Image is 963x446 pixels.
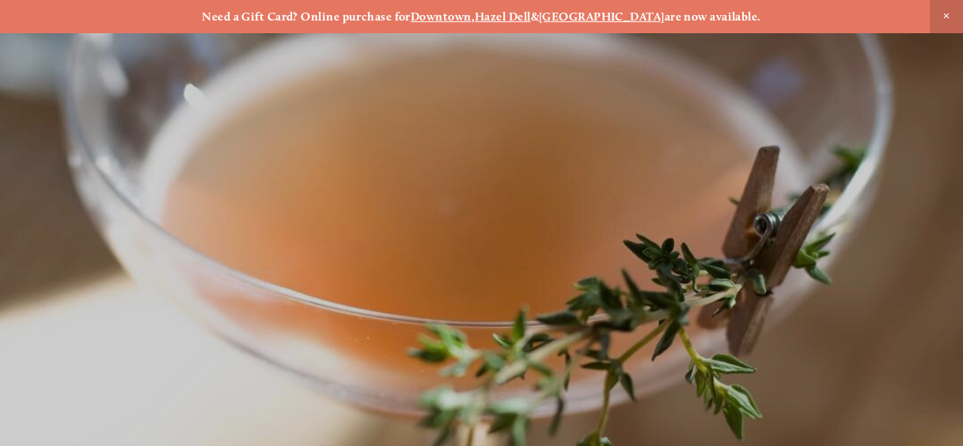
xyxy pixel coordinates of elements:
[472,9,475,24] strong: ,
[411,9,472,24] a: Downtown
[531,9,539,24] strong: &
[665,9,761,24] strong: are now available.
[202,9,411,24] strong: Need a Gift Card? Online purchase for
[475,9,531,24] a: Hazel Dell
[539,9,665,24] a: [GEOGRAPHIC_DATA]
